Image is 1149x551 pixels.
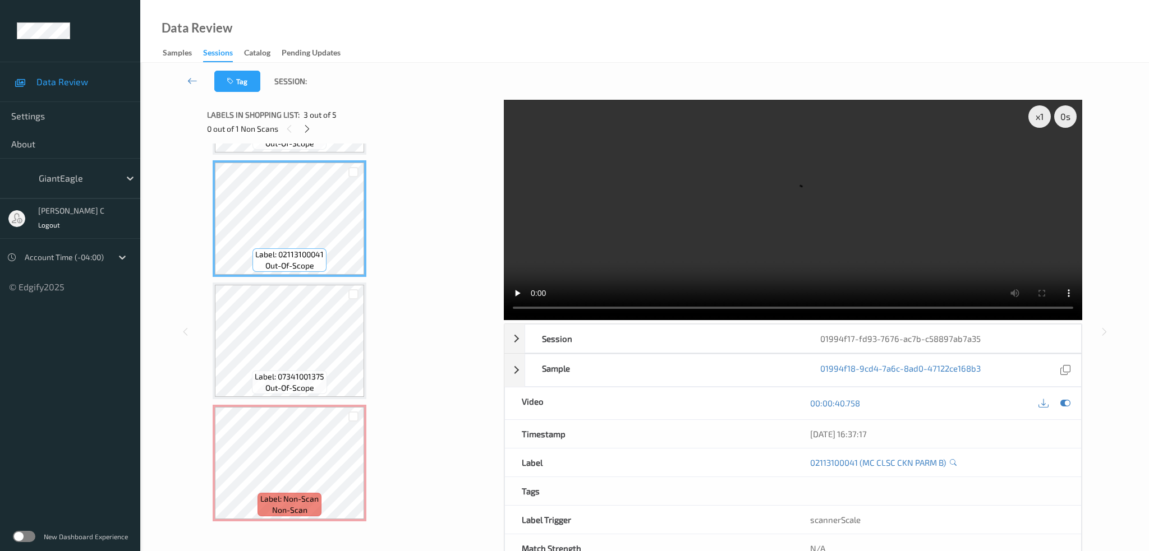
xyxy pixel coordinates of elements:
div: scannerScale [793,506,1081,534]
div: 01994f17-fd93-7676-ac7b-c58897ab7a35 [803,325,1081,353]
div: Sessions [203,47,233,62]
div: Label [505,448,793,476]
div: 0 out of 1 Non Scans [207,122,496,136]
div: 0 s [1054,105,1077,128]
div: Data Review [162,22,232,34]
div: [DATE] 16:37:17 [810,428,1064,439]
a: Samples [163,45,203,61]
div: Sample [525,354,803,386]
button: Tag [214,71,260,92]
div: Tags [505,477,793,505]
span: 3 out of 5 [304,109,337,121]
a: Sessions [203,45,244,62]
div: Label Trigger [505,506,793,534]
a: 00:00:40.758 [810,397,860,409]
a: 01994f18-9cd4-7a6c-8ad0-47122ce168b3 [820,363,981,378]
div: Video [505,387,793,419]
span: Label: 07341001375 [255,371,324,382]
span: Label: 02113100041 [255,249,324,260]
span: Session: [274,76,307,87]
div: Session01994f17-fd93-7676-ac7b-c58897ab7a35 [504,324,1082,353]
span: Label: Non-Scan [260,493,319,504]
div: x 1 [1028,105,1051,128]
a: Catalog [244,45,282,61]
span: out-of-scope [265,260,314,271]
div: Pending Updates [282,47,341,61]
span: non-scan [272,504,307,516]
div: Session [525,325,803,353]
span: out-of-scope [265,382,314,393]
div: Timestamp [505,420,793,448]
a: 02113100041 (MC CLSC CKN PARM B) [810,457,946,468]
div: Sample01994f18-9cd4-7a6c-8ad0-47122ce168b3 [504,354,1082,387]
a: Pending Updates [282,45,352,61]
span: Labels in shopping list: [207,109,300,121]
div: Catalog [244,47,270,61]
span: out-of-scope [265,138,314,149]
div: Samples [163,47,192,61]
